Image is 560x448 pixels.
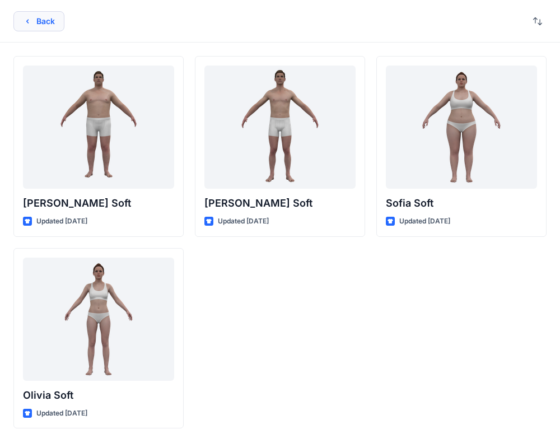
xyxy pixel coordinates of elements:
[386,66,537,189] a: Sofia Soft
[23,388,174,403] p: Olivia Soft
[386,195,537,211] p: Sofia Soft
[204,195,356,211] p: [PERSON_NAME] Soft
[204,66,356,189] a: Oliver Soft
[23,195,174,211] p: [PERSON_NAME] Soft
[13,11,64,31] button: Back
[36,216,87,227] p: Updated [DATE]
[23,66,174,189] a: Joseph Soft
[399,216,450,227] p: Updated [DATE]
[36,408,87,419] p: Updated [DATE]
[23,258,174,381] a: Olivia Soft
[218,216,269,227] p: Updated [DATE]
